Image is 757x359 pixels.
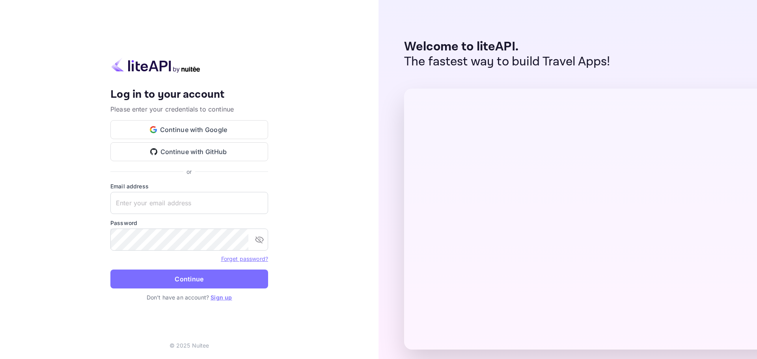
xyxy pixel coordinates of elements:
p: Don't have an account? [110,293,268,301]
input: Enter your email address [110,192,268,214]
label: Password [110,219,268,227]
p: Please enter your credentials to continue [110,104,268,114]
p: © 2025 Nuitee [170,341,209,350]
p: Welcome to liteAPI. [404,39,610,54]
a: Sign up [211,294,232,301]
button: Continue with GitHub [110,142,268,161]
button: Continue [110,270,268,288]
img: liteapi [110,58,201,73]
a: Forget password? [221,255,268,262]
button: Continue with Google [110,120,268,139]
h4: Log in to your account [110,88,268,102]
label: Email address [110,182,268,190]
a: Forget password? [221,255,268,262]
button: toggle password visibility [252,232,267,247]
p: or [186,167,192,176]
p: The fastest way to build Travel Apps! [404,54,610,69]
